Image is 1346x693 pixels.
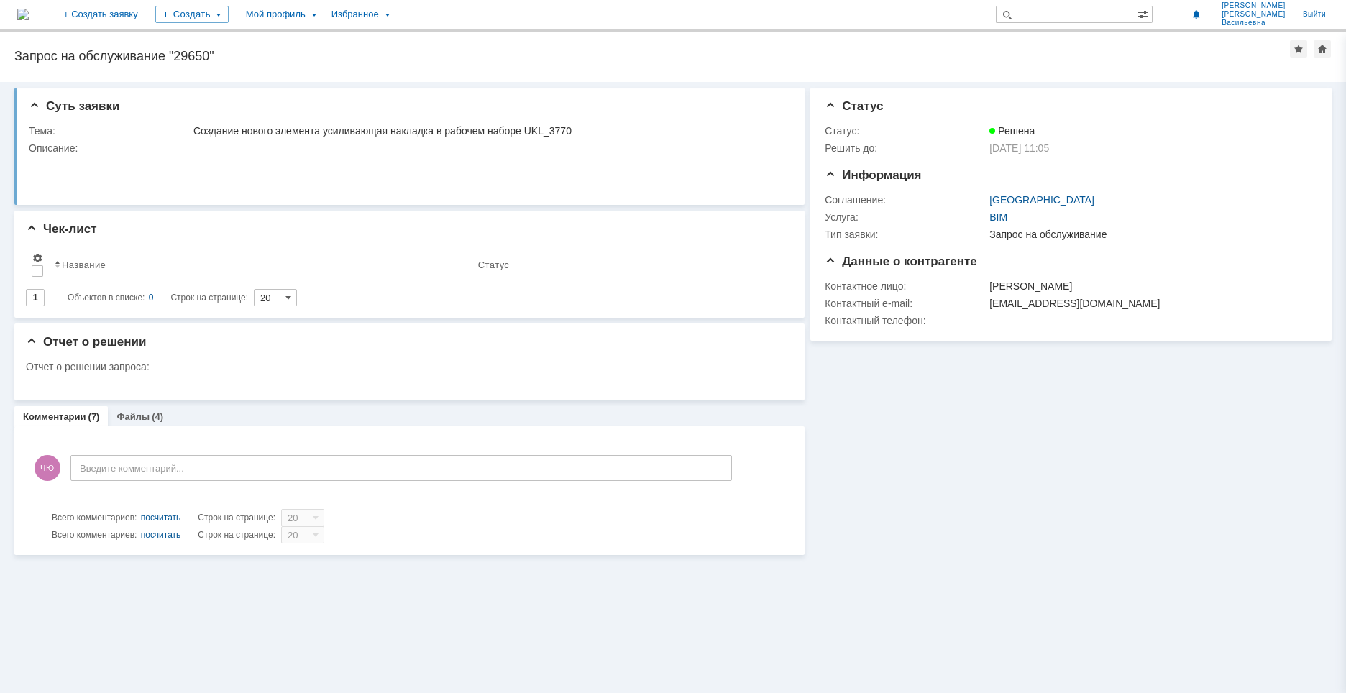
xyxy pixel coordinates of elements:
[989,194,1094,206] a: [GEOGRAPHIC_DATA]
[52,513,137,523] span: Всего комментариев:
[989,229,1309,240] div: Запрос на обслуживание
[17,9,29,20] a: Перейти на домашнюю страницу
[141,509,181,526] div: посчитать
[472,247,782,283] th: Статус
[52,526,275,543] i: Строк на странице:
[989,142,1049,154] span: [DATE] 11:05
[49,247,472,283] th: Название
[825,168,921,182] span: Информация
[989,298,1309,309] div: [EMAIL_ADDRESS][DOMAIN_NAME]
[155,6,229,23] div: Создать
[825,315,986,326] div: Контактный телефон:
[1222,19,1286,27] span: Васильевна
[825,99,883,113] span: Статус
[17,9,29,20] img: logo
[68,293,145,303] span: Объектов в списке:
[825,280,986,292] div: Контактное лицо:
[29,125,191,137] div: Тема:
[26,335,146,349] span: Отчет о решении
[141,526,181,543] div: посчитать
[1222,10,1286,19] span: [PERSON_NAME]
[88,411,100,422] div: (7)
[825,194,986,206] div: Соглашение:
[62,260,106,270] div: Название
[989,211,1007,223] a: BIM
[989,125,1035,137] span: Решена
[1222,1,1286,10] span: [PERSON_NAME]
[989,280,1309,292] div: [PERSON_NAME]
[52,509,275,526] i: Строк на странице:
[29,142,786,154] div: Описание:
[116,411,150,422] a: Файлы
[23,411,86,422] a: Комментарии
[825,254,977,268] span: Данные о контрагенте
[149,289,154,306] div: 0
[32,252,43,264] span: Настройки
[193,125,783,137] div: Создание нового элемента усиливающая накладка в рабочем наборе UKL_3770
[1290,40,1307,58] div: Добавить в избранное
[152,411,163,422] div: (4)
[14,49,1290,63] div: Запрос на обслуживание "29650"
[825,229,986,240] div: Тип заявки:
[825,211,986,223] div: Услуга:
[478,260,509,270] div: Статус
[1314,40,1331,58] div: Сделать домашней страницей
[52,530,137,540] span: Всего комментариев:
[26,222,97,236] span: Чек-лист
[26,361,786,372] div: Отчет о решении запроса:
[1137,6,1152,20] span: Расширенный поиск
[29,99,119,113] span: Суть заявки
[825,142,986,154] div: Решить до:
[68,289,248,306] i: Строк на странице:
[35,455,60,481] span: ЧЮ
[825,125,986,137] div: Статус:
[825,298,986,309] div: Контактный e-mail:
